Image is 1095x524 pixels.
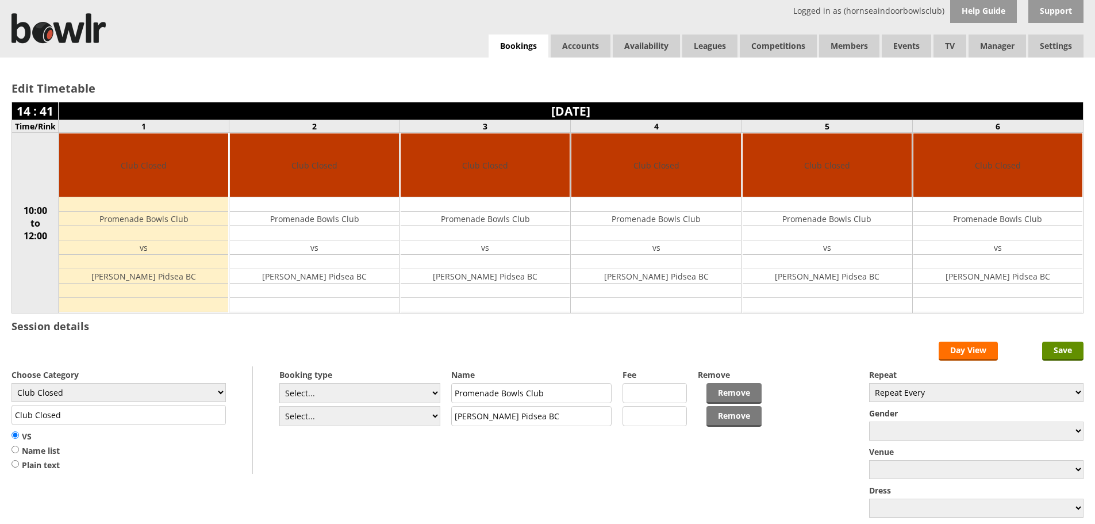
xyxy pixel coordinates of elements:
h3: Session details [11,319,89,333]
label: Repeat [869,369,1084,380]
td: [PERSON_NAME] Pidsea BC [401,269,570,284]
label: Name list [11,445,60,457]
td: 1 [59,120,229,133]
td: Club Closed [743,133,912,197]
a: Leagues [682,35,737,58]
span: Accounts [551,35,610,58]
span: TV [933,35,966,58]
td: [PERSON_NAME] Pidsea BC [59,269,228,284]
td: vs [59,240,228,255]
td: Time/Rink [12,120,59,133]
label: Venue [869,446,1084,457]
td: [PERSON_NAME] Pidsea BC [571,269,740,284]
label: Gender [869,408,1084,419]
td: vs [401,240,570,255]
td: Club Closed [913,133,1082,197]
td: Promenade Bowls Club [571,212,740,226]
td: 3 [400,120,571,133]
span: Manager [969,35,1026,58]
td: 14 : 41 [12,102,59,120]
td: [PERSON_NAME] Pidsea BC [230,269,399,284]
td: 2 [229,120,400,133]
td: Promenade Bowls Club [743,212,912,226]
label: Fee [623,369,687,380]
td: [PERSON_NAME] Pidsea BC [913,269,1082,284]
label: Dress [869,485,1084,496]
a: Competitions [740,35,817,58]
td: [PERSON_NAME] Pidsea BC [743,269,912,284]
td: Club Closed [230,133,399,197]
td: Club Closed [401,133,570,197]
td: vs [230,240,399,255]
td: 4 [571,120,741,133]
a: Events [882,35,931,58]
td: 10:00 to 12:00 [12,133,59,313]
input: Name list [11,445,19,454]
td: Promenade Bowls Club [401,212,570,226]
input: Plain text [11,460,19,468]
a: Bookings [489,35,548,58]
td: vs [913,240,1082,255]
td: Club Closed [571,133,740,197]
label: Name [451,369,612,380]
td: 6 [912,120,1083,133]
input: Save [1042,342,1084,361]
label: Choose Category [11,369,226,380]
td: [DATE] [59,102,1084,120]
a: Availability [613,35,680,58]
td: Promenade Bowls Club [59,212,228,226]
td: Club Closed [59,133,228,197]
span: Members [819,35,879,58]
td: Promenade Bowls Club [913,212,1082,226]
label: Booking type [279,369,440,380]
td: vs [743,240,912,255]
label: Remove [698,369,762,380]
td: 5 [741,120,912,133]
input: VS [11,431,19,439]
h2: Edit Timetable [11,81,1084,96]
label: Plain text [11,460,60,471]
label: VS [11,431,60,442]
td: vs [571,240,740,255]
td: Promenade Bowls Club [230,212,399,226]
input: Title/Description [11,405,226,425]
a: Day View [939,342,998,361]
span: Settings [1028,35,1084,58]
